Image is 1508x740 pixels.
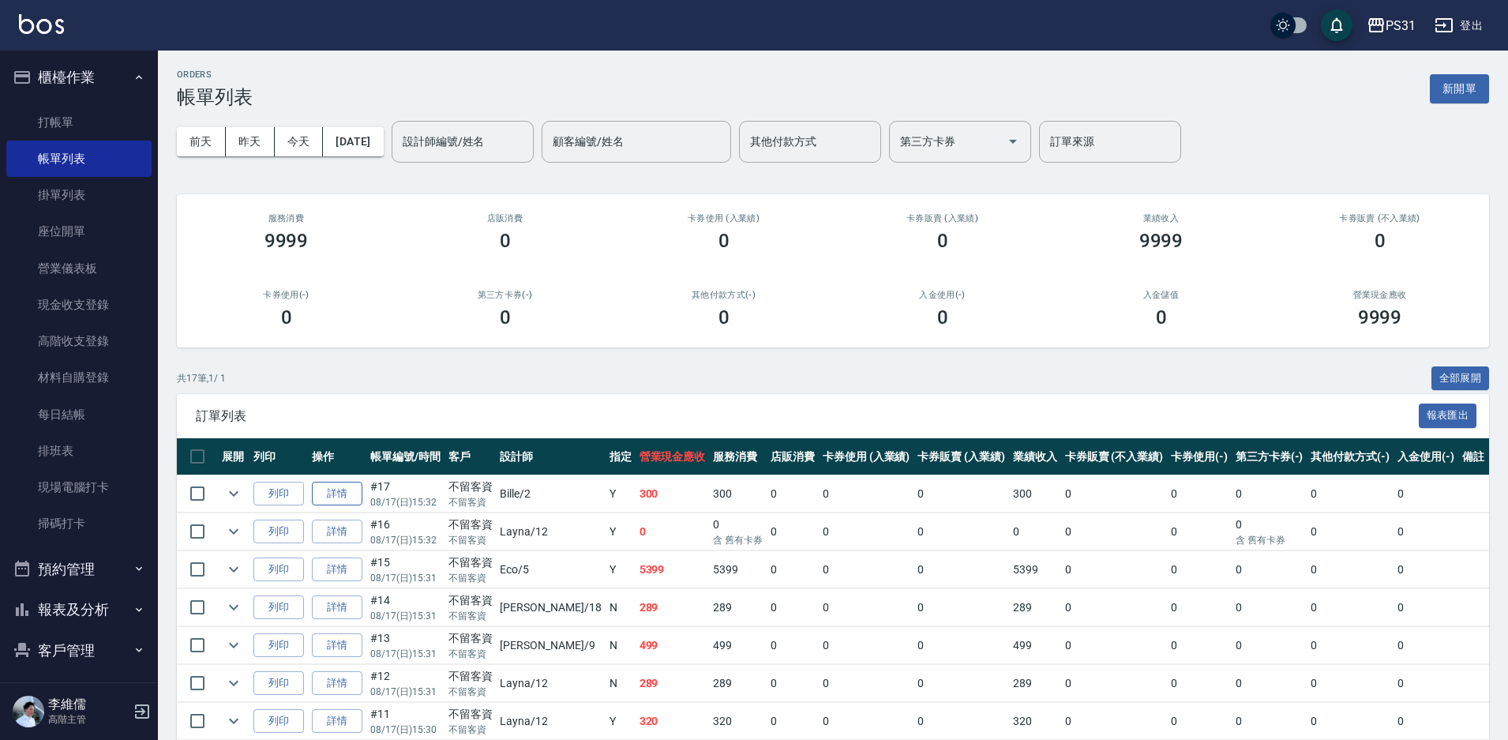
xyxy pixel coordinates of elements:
[913,438,1009,475] th: 卡券販賣 (入業績)
[312,671,362,696] a: 詳情
[1167,438,1232,475] th: 卡券使用(-)
[6,287,152,323] a: 現金收支登錄
[1061,665,1167,702] td: 0
[913,551,1009,588] td: 0
[1061,513,1167,550] td: 0
[366,703,445,740] td: #11
[249,438,308,475] th: 列印
[312,558,362,582] a: 詳情
[606,475,636,513] td: Y
[819,665,914,702] td: 0
[1000,129,1026,154] button: Open
[366,627,445,664] td: #13
[937,230,948,252] h3: 0
[253,595,304,620] button: 列印
[196,408,1419,424] span: 訂單列表
[312,595,362,620] a: 詳情
[1009,665,1061,702] td: 289
[636,513,710,550] td: 0
[48,712,129,727] p: 高階主管
[1394,703,1458,740] td: 0
[222,558,246,581] button: expand row
[636,627,710,664] td: 499
[6,359,152,396] a: 材料自購登錄
[496,627,605,664] td: [PERSON_NAME] /9
[496,589,605,626] td: [PERSON_NAME] /18
[1009,551,1061,588] td: 5399
[1289,213,1470,224] h2: 卡券販賣 (不入業績)
[500,306,511,329] h3: 0
[1360,9,1422,42] button: PS31
[1009,589,1061,626] td: 289
[709,551,767,588] td: 5399
[196,213,377,224] h3: 服務消費
[1167,513,1232,550] td: 0
[1419,404,1477,428] button: 報表匯出
[496,513,605,550] td: Layna /12
[1139,230,1184,252] h3: 9999
[819,438,914,475] th: 卡券使用 (入業績)
[448,723,493,737] p: 不留客資
[1232,438,1307,475] th: 第三方卡券(-)
[19,14,64,34] img: Logo
[370,571,441,585] p: 08/17 (日) 15:31
[767,589,819,626] td: 0
[312,482,362,506] a: 詳情
[767,438,819,475] th: 店販消費
[1167,665,1232,702] td: 0
[767,475,819,513] td: 0
[606,627,636,664] td: N
[366,551,445,588] td: #15
[370,533,441,547] p: 08/17 (日) 15:32
[1232,627,1307,664] td: 0
[1307,665,1394,702] td: 0
[253,633,304,658] button: 列印
[718,306,730,329] h3: 0
[222,520,246,543] button: expand row
[1009,703,1061,740] td: 320
[6,549,152,590] button: 預約管理
[636,475,710,513] td: 300
[709,703,767,740] td: 320
[937,306,948,329] h3: 0
[1061,703,1167,740] td: 0
[448,630,493,647] div: 不留客資
[312,520,362,544] a: 詳情
[226,127,275,156] button: 昨天
[312,633,362,658] a: 詳情
[1071,290,1251,300] h2: 入金儲值
[253,482,304,506] button: 列印
[1375,230,1386,252] h3: 0
[253,520,304,544] button: 列印
[6,469,152,505] a: 現場電腦打卡
[1236,533,1304,547] p: 含 舊有卡券
[1167,475,1232,513] td: 0
[496,551,605,588] td: Eco /5
[312,709,362,734] a: 詳情
[448,592,493,609] div: 不留客資
[606,665,636,702] td: N
[913,627,1009,664] td: 0
[1307,438,1394,475] th: 其他付款方式(-)
[253,671,304,696] button: 列印
[370,495,441,509] p: 08/17 (日) 15:32
[308,438,366,475] th: 操作
[1232,475,1307,513] td: 0
[496,475,605,513] td: Bille /2
[1430,81,1489,96] a: 新開單
[767,665,819,702] td: 0
[1009,475,1061,513] td: 300
[366,513,445,550] td: #16
[819,703,914,740] td: 0
[222,709,246,733] button: expand row
[636,438,710,475] th: 營業現金應收
[636,551,710,588] td: 5399
[1394,589,1458,626] td: 0
[1458,438,1488,475] th: 備註
[222,671,246,695] button: expand row
[913,665,1009,702] td: 0
[448,495,493,509] p: 不留客資
[709,589,767,626] td: 289
[718,230,730,252] h3: 0
[177,127,226,156] button: 前天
